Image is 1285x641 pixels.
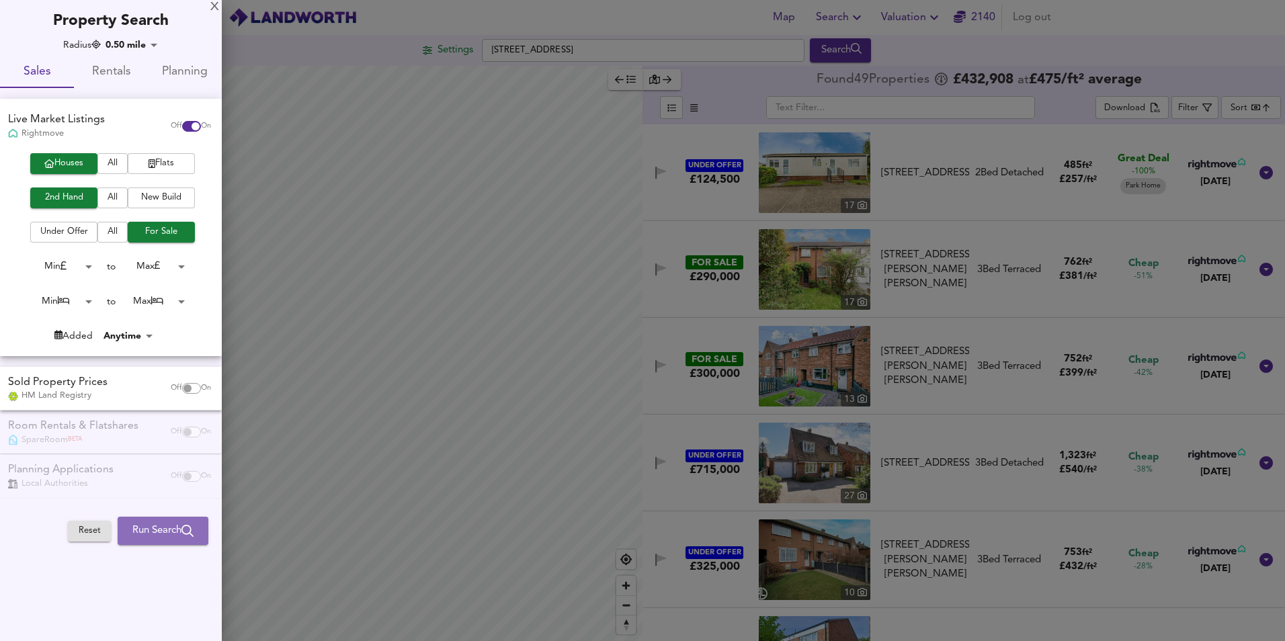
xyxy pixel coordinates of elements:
[201,121,211,132] span: On
[104,190,121,206] span: All
[68,521,111,542] button: Reset
[201,383,211,394] span: On
[63,38,101,52] div: Radius
[171,121,182,132] span: Off
[8,392,18,401] img: Land Registry
[99,329,157,343] div: Anytime
[171,383,182,394] span: Off
[128,153,195,174] button: Flats
[132,522,194,540] span: Run Search
[8,62,66,83] span: Sales
[30,222,97,243] button: Under Offer
[23,291,97,312] div: Min
[101,38,162,52] div: 0.50 mile
[8,375,108,390] div: Sold Property Prices
[23,256,97,277] div: Min
[104,156,121,171] span: All
[134,190,188,206] span: New Build
[128,187,195,208] button: New Build
[37,224,91,240] span: Under Offer
[8,112,105,128] div: Live Market Listings
[116,291,190,312] div: Max
[107,260,116,273] div: to
[54,329,93,343] div: Added
[37,156,91,171] span: Houses
[118,517,208,545] button: Run Search
[75,523,104,539] span: Reset
[97,222,128,243] button: All
[30,153,97,174] button: Houses
[134,224,188,240] span: For Sale
[97,153,128,174] button: All
[107,295,116,308] div: to
[210,3,219,12] div: X
[134,156,188,171] span: Flats
[116,256,190,277] div: Max
[156,62,214,83] span: Planning
[104,224,121,240] span: All
[37,190,91,206] span: 2nd Hand
[30,187,97,208] button: 2nd Hand
[97,187,128,208] button: All
[8,128,18,140] img: Rightmove
[8,128,105,140] div: Rightmove
[82,62,140,83] span: Rentals
[128,222,195,243] button: For Sale
[8,390,108,402] div: HM Land Registry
